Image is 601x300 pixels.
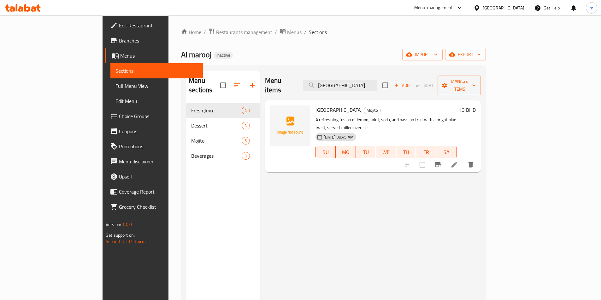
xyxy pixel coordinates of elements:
span: import [407,51,438,59]
span: [GEOGRAPHIC_DATA] [315,105,362,115]
span: Version: [106,220,121,229]
span: Mojito [364,107,380,114]
a: Menu disclaimer [105,154,203,169]
div: [GEOGRAPHIC_DATA] [483,4,524,11]
nav: breadcrumb [181,28,486,36]
span: Promotions [119,143,198,150]
span: Fresh Juice [191,107,242,114]
button: TU [356,146,376,158]
span: Manage items [443,77,476,93]
span: TU [358,148,374,157]
span: 3 [242,123,249,129]
h6: 13 BHD [459,105,476,114]
button: Manage items [438,76,481,95]
a: Menus [280,28,302,36]
span: Sections [309,28,327,36]
span: 4 [242,108,249,114]
button: FR [416,146,436,158]
a: Menus [105,48,203,63]
span: Edit Restaurant [119,22,198,29]
button: Add section [245,78,260,93]
button: MO [336,146,356,158]
span: Sort sections [230,78,245,93]
span: Coverage Report [119,188,198,195]
p: A refreshing fusion of lemon, mint, soda, and passion fruit with a bright blue twist, served chil... [315,116,457,132]
div: Inactive [214,52,233,59]
button: import [402,49,443,60]
a: Branches [105,33,203,48]
div: Mojito5 [186,133,260,148]
a: Coupons [105,124,203,139]
span: Select section [379,79,392,92]
input: search [303,80,377,91]
a: Support.OpsPlatform [106,237,146,246]
span: m [590,4,593,11]
a: Upsell [105,169,203,184]
li: / [304,28,306,36]
a: Promotions [105,139,203,154]
span: Restaurants management [216,28,272,36]
span: Choice Groups [119,112,198,120]
span: Select section first [412,81,438,90]
div: items [242,152,250,160]
nav: Menu sections [186,100,260,166]
h2: Menu sections [189,76,220,95]
div: items [242,107,250,114]
a: Sections [110,63,203,78]
button: TH [396,146,416,158]
a: Grocery Checklist [105,199,203,214]
span: Add item [392,81,412,90]
button: SU [315,146,336,158]
span: FR [419,148,434,157]
span: Menus [287,28,302,36]
div: items [242,122,250,129]
div: Fresh Juice4 [186,103,260,118]
span: Branches [119,37,198,44]
span: SU [318,148,333,157]
span: Grocery Checklist [119,203,198,211]
span: Sections [115,67,198,75]
span: Menus [120,52,198,59]
span: 5 [242,138,249,144]
div: items [242,137,250,144]
span: Beverages [191,152,242,160]
button: delete [463,157,478,172]
span: TH [399,148,414,157]
li: / [204,28,206,36]
a: Restaurants management [209,28,272,36]
span: [DATE] 08:45 AM [321,134,356,140]
span: Select all sections [216,79,230,92]
span: Select to update [416,158,429,171]
span: WE [379,148,394,157]
span: MO [338,148,353,157]
span: Full Menu View [115,82,198,90]
span: Add [393,82,410,89]
div: Beverages3 [186,148,260,163]
button: Branch-specific-item [430,157,445,172]
span: Dessert [191,122,242,129]
a: Full Menu View [110,78,203,93]
button: Add [392,81,412,90]
span: 1.0.0 [122,220,132,229]
span: Edit Menu [115,97,198,105]
button: SA [436,146,457,158]
span: Coupons [119,127,198,135]
span: SA [439,148,454,157]
a: Coverage Report [105,184,203,199]
h2: Menu items [265,76,296,95]
a: Edit Restaurant [105,18,203,33]
span: Mojito [191,137,242,144]
div: Mojito [364,107,381,114]
span: Menu disclaimer [119,158,198,165]
button: WE [376,146,396,158]
div: Menu-management [414,4,453,12]
a: Edit menu item [451,161,458,168]
button: export [445,49,486,60]
a: Choice Groups [105,109,203,124]
span: 3 [242,153,249,159]
span: Get support on: [106,231,135,239]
